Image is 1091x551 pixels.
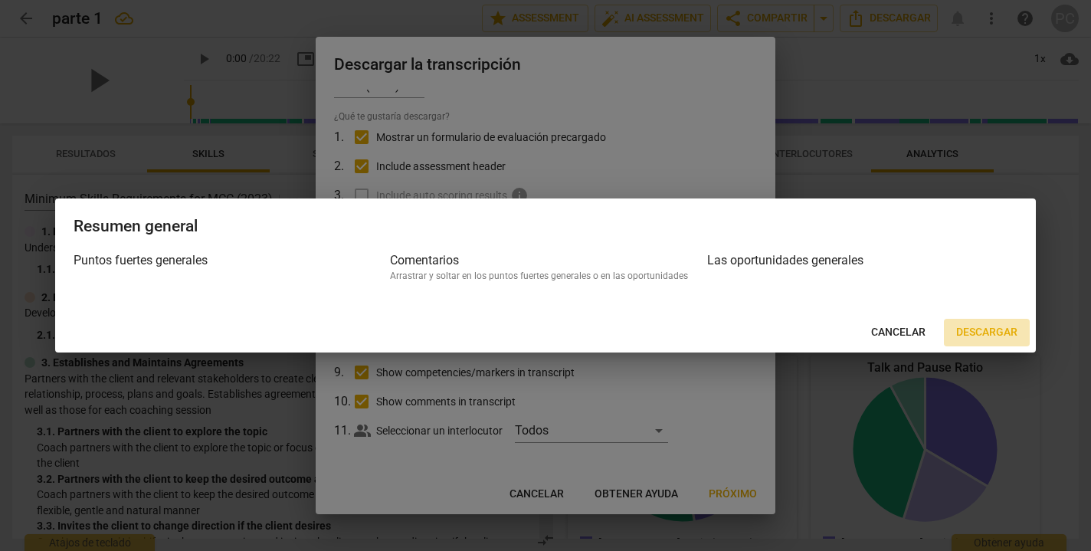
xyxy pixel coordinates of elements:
h3: Comentarios [390,251,700,270]
h3: Las oportunidades generales [707,251,1017,270]
span: Cancelar [871,325,926,340]
h2: Resumen general [74,217,1017,236]
h3: Puntos fuertes generales [74,251,384,270]
button: Descargar [944,319,1030,346]
span: Descargar [956,325,1017,340]
button: Cancelar [859,319,938,346]
div: Arrastrar y soltar en los puntos fuertes generales o en las oportunidades [390,270,700,283]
